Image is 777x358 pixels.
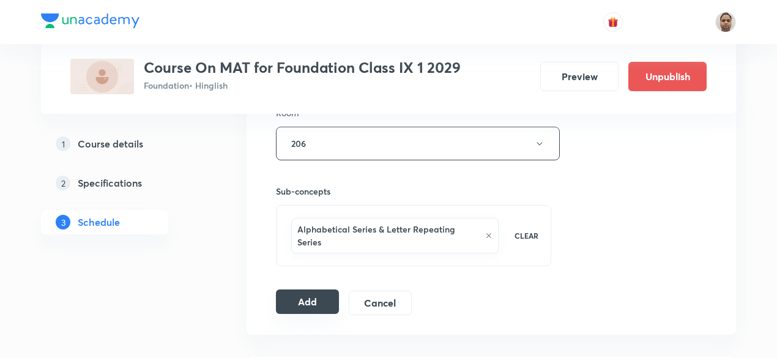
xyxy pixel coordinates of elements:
[608,17,619,28] img: avatar
[349,291,412,315] button: Cancel
[144,79,461,92] p: Foundation • Hinglish
[297,223,479,248] h6: Alphabetical Series & Letter Repeating Series
[56,215,70,229] p: 3
[628,62,707,91] button: Unpublish
[78,136,143,151] h5: Course details
[41,13,139,28] img: Company Logo
[78,176,142,190] h5: Specifications
[540,62,619,91] button: Preview
[144,59,461,76] h3: Course On MAT for Foundation Class IX 1 2029
[276,127,560,160] button: 206
[41,171,207,195] a: 2Specifications
[56,176,70,190] p: 2
[276,185,551,198] h6: Sub-concepts
[515,230,538,241] p: CLEAR
[276,289,339,314] button: Add
[41,132,207,156] a: 1Course details
[715,12,736,32] img: Shekhar Banerjee
[603,12,623,32] button: avatar
[70,59,134,94] img: 884D5196-CE3E-4904-9718-A451DE3AD28D_plus.png
[41,13,139,31] a: Company Logo
[56,136,70,151] p: 1
[78,215,120,229] h5: Schedule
